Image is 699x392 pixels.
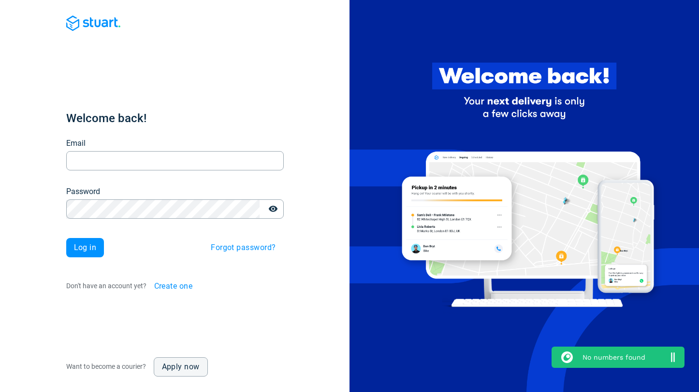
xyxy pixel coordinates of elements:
label: Password [66,186,100,197]
a: Apply now [154,357,208,377]
button: Log in [66,238,104,257]
span: Forgot password? [211,244,276,252]
span: Log in [74,244,97,252]
button: Create one [146,277,201,296]
span: Create one [154,282,193,290]
label: Email [66,138,86,149]
img: onoff [561,351,573,363]
span: Don't have an account yet? [66,282,146,290]
button: Forgot password? [203,238,283,257]
h1: Welcome back! [66,111,284,126]
span: Apply now [162,363,200,371]
div: No numbers found [573,343,671,372]
img: Blue logo [66,15,120,31]
span: Want to become a courier? [66,363,146,370]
